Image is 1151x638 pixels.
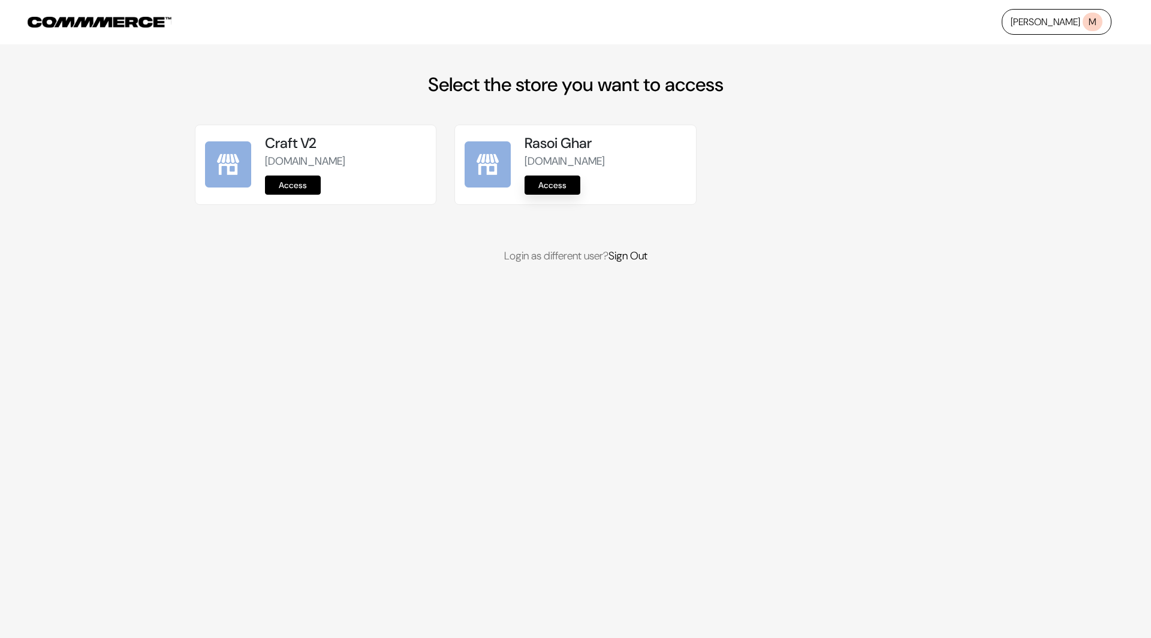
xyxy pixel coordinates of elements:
h2: Select the store you want to access [195,73,956,96]
a: Sign Out [608,249,647,263]
img: COMMMERCE [28,17,171,28]
p: [DOMAIN_NAME] [265,153,426,170]
h5: Craft V2 [265,135,426,152]
a: [PERSON_NAME]M [1002,9,1111,35]
img: Craft V2 [205,141,251,188]
p: [DOMAIN_NAME] [525,153,686,170]
p: Login as different user? [195,248,956,264]
a: Access [265,176,321,195]
h5: Rasoi Ghar [525,135,686,152]
span: M [1083,13,1102,31]
img: Rasoi Ghar [465,141,511,188]
a: Access [525,176,580,195]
